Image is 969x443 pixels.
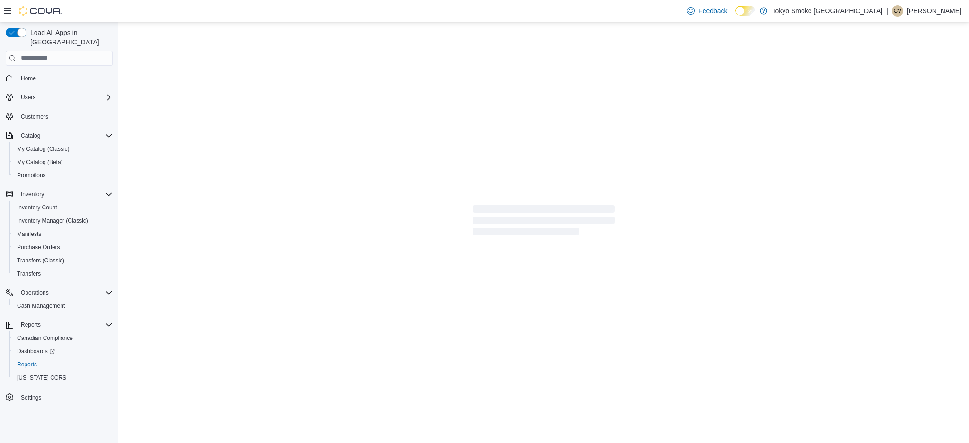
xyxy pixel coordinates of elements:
[17,302,65,310] span: Cash Management
[17,92,39,103] button: Users
[13,143,113,155] span: My Catalog (Classic)
[13,215,113,226] span: Inventory Manager (Classic)
[13,346,113,357] span: Dashboards
[9,254,116,267] button: Transfers (Classic)
[907,5,961,17] p: [PERSON_NAME]
[17,145,70,153] span: My Catalog (Classic)
[13,268,44,279] a: Transfers
[9,331,116,345] button: Canadian Compliance
[9,299,116,313] button: Cash Management
[13,228,45,240] a: Manifests
[21,321,41,329] span: Reports
[17,230,41,238] span: Manifests
[21,113,48,121] span: Customers
[2,91,116,104] button: Users
[13,156,67,168] a: My Catalog (Beta)
[13,170,50,181] a: Promotions
[13,300,69,312] a: Cash Management
[17,391,113,403] span: Settings
[13,372,113,383] span: Washington CCRS
[13,268,113,279] span: Transfers
[17,189,48,200] button: Inventory
[13,332,113,344] span: Canadian Compliance
[17,334,73,342] span: Canadian Compliance
[17,319,44,330] button: Reports
[2,188,116,201] button: Inventory
[21,94,35,101] span: Users
[21,75,36,82] span: Home
[886,5,888,17] p: |
[21,191,44,198] span: Inventory
[13,372,70,383] a: [US_STATE] CCRS
[9,241,116,254] button: Purchase Orders
[2,110,116,123] button: Customers
[13,156,113,168] span: My Catalog (Beta)
[9,201,116,214] button: Inventory Count
[17,130,113,141] span: Catalog
[21,289,49,296] span: Operations
[13,202,61,213] a: Inventory Count
[13,332,77,344] a: Canadian Compliance
[13,242,64,253] a: Purchase Orders
[26,28,113,47] span: Load All Apps in [GEOGRAPHIC_DATA]
[13,202,113,213] span: Inventory Count
[13,255,113,266] span: Transfers (Classic)
[9,156,116,169] button: My Catalog (Beta)
[17,73,40,84] a: Home
[9,142,116,156] button: My Catalog (Classic)
[9,345,116,358] a: Dashboards
[892,5,903,17] div: Chris Valenzuela
[17,130,44,141] button: Catalog
[2,286,116,299] button: Operations
[13,228,113,240] span: Manifests
[17,287,53,298] button: Operations
[13,242,113,253] span: Purchase Orders
[21,132,40,139] span: Catalog
[9,358,116,371] button: Reports
[772,5,883,17] p: Tokyo Smoke [GEOGRAPHIC_DATA]
[13,359,41,370] a: Reports
[2,129,116,142] button: Catalog
[17,172,46,179] span: Promotions
[17,361,37,368] span: Reports
[17,217,88,225] span: Inventory Manager (Classic)
[9,267,116,280] button: Transfers
[17,189,113,200] span: Inventory
[17,270,41,278] span: Transfers
[13,170,113,181] span: Promotions
[9,371,116,384] button: [US_STATE] CCRS
[735,6,755,16] input: Dark Mode
[17,158,63,166] span: My Catalog (Beta)
[17,347,55,355] span: Dashboards
[2,71,116,85] button: Home
[17,257,64,264] span: Transfers (Classic)
[473,207,615,237] span: Loading
[2,390,116,404] button: Settings
[698,6,727,16] span: Feedback
[17,392,45,403] a: Settings
[17,111,113,122] span: Customers
[17,374,66,382] span: [US_STATE] CCRS
[13,255,68,266] a: Transfers (Classic)
[13,359,113,370] span: Reports
[17,111,52,122] a: Customers
[19,6,62,16] img: Cova
[2,318,116,331] button: Reports
[9,214,116,227] button: Inventory Manager (Classic)
[13,215,92,226] a: Inventory Manager (Classic)
[6,68,113,429] nav: Complex example
[894,5,902,17] span: CV
[13,143,73,155] a: My Catalog (Classic)
[17,243,60,251] span: Purchase Orders
[13,300,113,312] span: Cash Management
[17,92,113,103] span: Users
[17,72,113,84] span: Home
[13,346,59,357] a: Dashboards
[683,1,731,20] a: Feedback
[17,319,113,330] span: Reports
[9,169,116,182] button: Promotions
[17,204,57,211] span: Inventory Count
[17,287,113,298] span: Operations
[21,394,41,401] span: Settings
